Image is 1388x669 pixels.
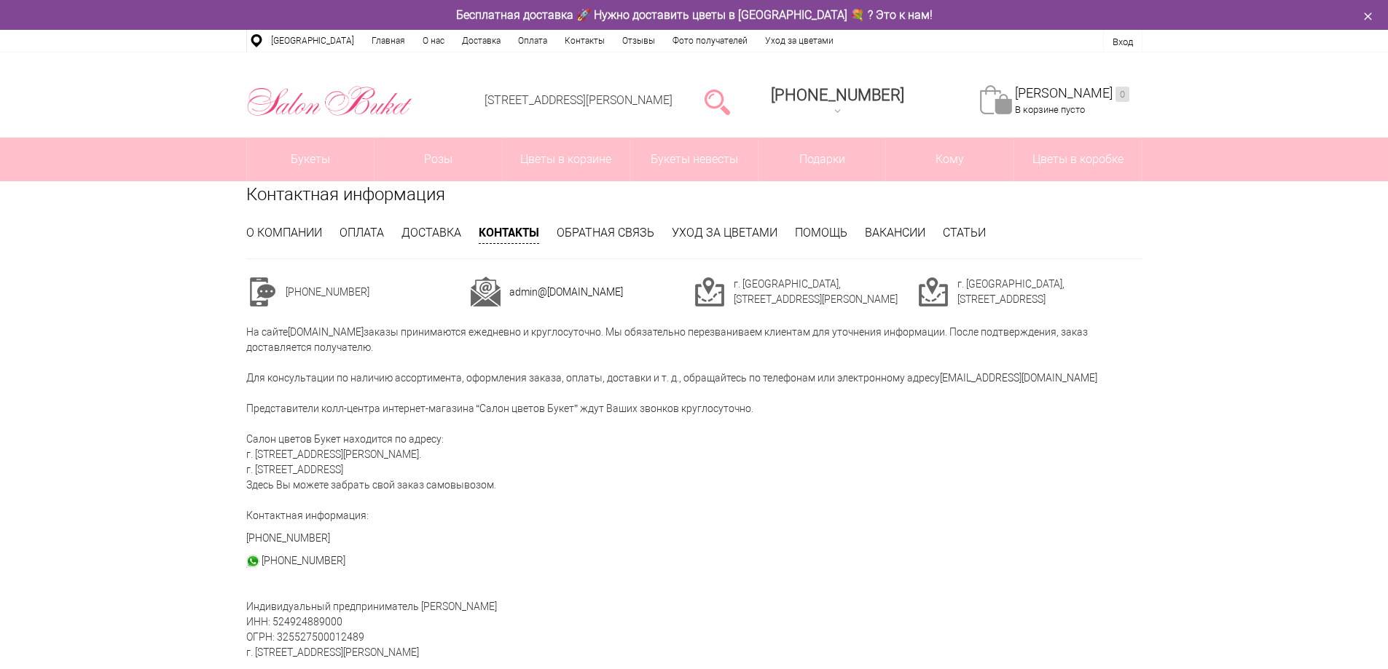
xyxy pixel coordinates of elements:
a: Букеты [247,138,375,181]
a: О компании [246,226,322,240]
img: cont3.png [918,277,949,307]
a: admin [509,286,538,298]
a: Уход за цветами [756,30,842,52]
div: Бесплатная доставка 🚀 Нужно доставить цветы в [GEOGRAPHIC_DATA] 💐 ? Это к нам! [235,7,1153,23]
ins: 0 [1116,87,1129,102]
a: Фото получателей [664,30,756,52]
a: [PHONE_NUMBER] [246,532,330,544]
a: Контакты [556,30,613,52]
a: Обратная связь [557,226,654,240]
a: Доставка [453,30,509,52]
a: [PERSON_NAME] [1015,85,1129,102]
a: Уход за цветами [672,226,777,240]
a: Контакты [479,224,539,244]
a: Розы [375,138,502,181]
a: [PHONE_NUMBER] [762,81,913,122]
a: Букеты невесты [630,138,758,181]
td: г. [GEOGRAPHIC_DATA], [STREET_ADDRESS] [957,277,1142,307]
a: Цветы в коробке [1014,138,1142,181]
p: Контактная информация: [246,508,1142,523]
a: Вакансии [865,226,925,240]
a: Оплата [340,226,384,240]
a: Оплата [509,30,556,52]
a: Отзывы [613,30,664,52]
span: В корзине пусто [1015,104,1085,115]
img: cont1.png [246,277,277,307]
a: [STREET_ADDRESS][PERSON_NAME] [485,93,673,107]
a: Помощь [795,226,847,240]
img: Цветы Нижний Новгород [246,82,413,120]
a: Подарки [758,138,886,181]
a: Доставка [401,226,461,240]
span: [PHONE_NUMBER] [771,86,904,104]
a: @[DOMAIN_NAME] [538,286,623,298]
td: [PHONE_NUMBER] [286,277,471,307]
span: Кому [886,138,1013,181]
a: Цветы в корзине [503,138,630,181]
a: Главная [363,30,414,52]
a: [PHONE_NUMBER] [262,555,345,566]
img: cont2.png [470,277,501,307]
a: Вход [1113,36,1133,47]
td: г. [GEOGRAPHIC_DATA], [STREET_ADDRESS][PERSON_NAME] [734,277,919,307]
img: watsap_30.png.webp [246,555,259,568]
a: [EMAIL_ADDRESS][DOMAIN_NAME] [940,372,1097,384]
img: cont3.png [694,277,725,307]
a: О нас [414,30,453,52]
a: Статьи [943,226,986,240]
a: [GEOGRAPHIC_DATA] [262,30,363,52]
h1: Контактная информация [246,181,1142,207]
a: [DOMAIN_NAME] [288,326,364,338]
